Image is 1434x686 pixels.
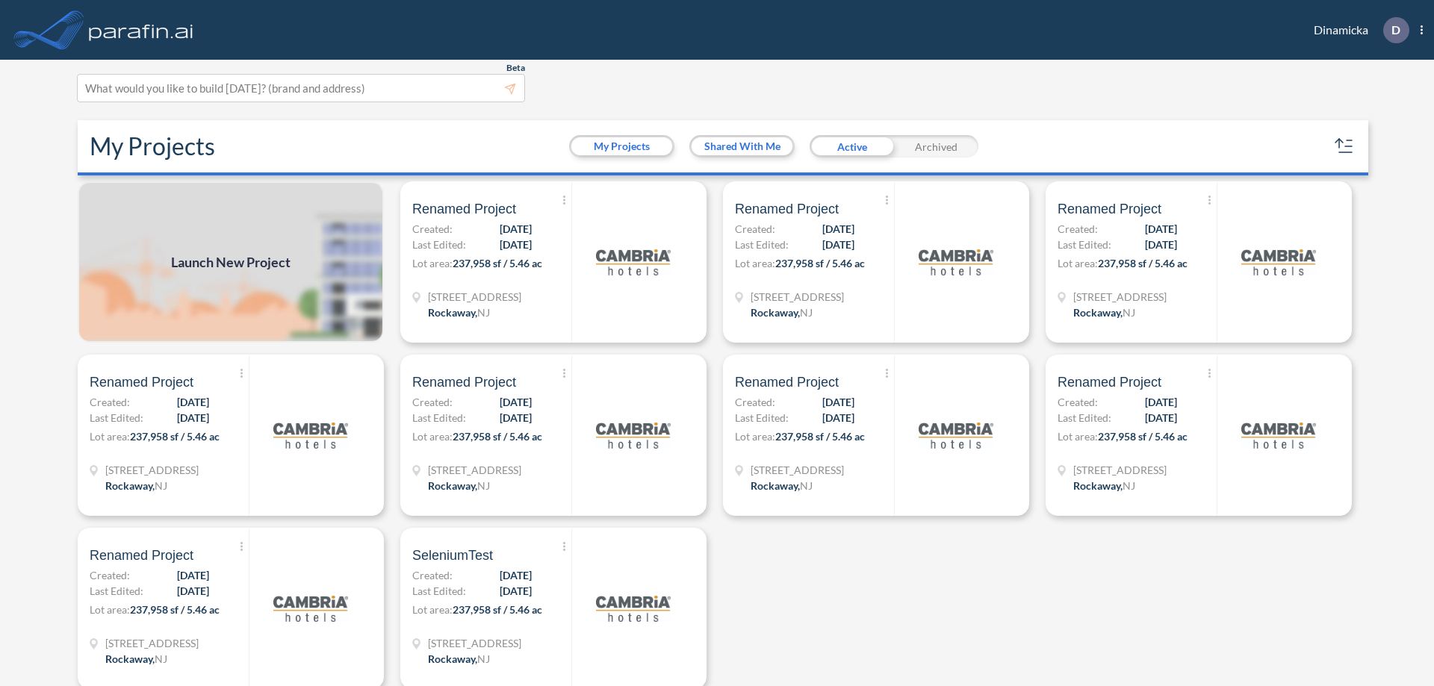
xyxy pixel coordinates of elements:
[919,225,993,299] img: logo
[453,430,542,443] span: 237,958 sf / 5.46 ac
[751,462,844,478] span: 321 Mt Hope Ave
[1058,237,1111,252] span: Last Edited:
[800,306,813,319] span: NJ
[453,257,542,269] span: 237,958 sf / 5.46 ac
[810,135,894,158] div: Active
[412,200,516,218] span: Renamed Project
[428,462,521,478] span: 321 Mt Hope Ave
[506,62,525,74] span: Beta
[477,479,490,492] span: NJ
[822,221,854,237] span: [DATE]
[1123,306,1135,319] span: NJ
[822,237,854,252] span: [DATE]
[775,430,865,443] span: 237,958 sf / 5.46 ac
[1145,410,1177,425] span: [DATE]
[735,394,775,410] span: Created:
[1291,17,1423,43] div: Dinamicka
[477,652,490,665] span: NJ
[500,583,532,599] span: [DATE]
[273,571,348,646] img: logo
[90,394,130,410] span: Created:
[894,135,978,158] div: Archived
[1241,398,1316,473] img: logo
[90,132,215,160] h2: My Projects
[177,583,209,599] span: [DATE]
[500,410,532,425] span: [DATE]
[1058,430,1098,443] span: Lot area:
[90,583,143,599] span: Last Edited:
[90,410,143,425] span: Last Edited:
[90,603,130,616] span: Lot area:
[177,567,209,583] span: [DATE]
[596,571,671,646] img: logo
[775,257,865,269] span: 237,958 sf / 5.46 ac
[1073,289,1167,305] span: 321 Mt Hope Ave
[412,430,453,443] span: Lot area:
[735,200,839,218] span: Renamed Project
[177,410,209,425] span: [DATE]
[1145,221,1177,237] span: [DATE]
[105,462,199,478] span: 321 Mt Hope Ave
[105,652,155,665] span: Rockaway ,
[90,373,193,391] span: Renamed Project
[1241,225,1316,299] img: logo
[428,289,521,305] span: 321 Mt Hope Ave
[500,221,532,237] span: [DATE]
[751,289,844,305] span: 321 Mt Hope Ave
[412,373,516,391] span: Renamed Project
[1145,237,1177,252] span: [DATE]
[273,398,348,473] img: logo
[428,652,477,665] span: Rockaway ,
[751,478,813,493] div: Rockaway, NJ
[751,305,813,320] div: Rockaway, NJ
[919,398,993,473] img: logo
[105,478,167,493] div: Rockaway, NJ
[596,398,671,473] img: logo
[1073,462,1167,478] span: 321 Mt Hope Ave
[735,221,775,237] span: Created:
[1058,394,1098,410] span: Created:
[78,181,384,343] a: Launch New Project
[1058,200,1161,218] span: Renamed Project
[692,137,792,155] button: Shared With Me
[90,567,130,583] span: Created:
[800,479,813,492] span: NJ
[412,583,466,599] span: Last Edited:
[428,478,490,493] div: Rockaway, NJ
[1073,479,1123,492] span: Rockaway ,
[500,237,532,252] span: [DATE]
[735,373,839,391] span: Renamed Project
[735,257,775,269] span: Lot area:
[735,237,789,252] span: Last Edited:
[412,257,453,269] span: Lot area:
[477,306,490,319] span: NJ
[428,479,477,492] span: Rockaway ,
[428,306,477,319] span: Rockaway ,
[1073,305,1135,320] div: Rockaway, NJ
[428,305,490,320] div: Rockaway, NJ
[86,15,196,45] img: logo
[105,651,167,667] div: Rockaway, NJ
[90,430,130,443] span: Lot area:
[428,635,521,651] span: 321 Mt Hope Ave
[1123,479,1135,492] span: NJ
[90,546,193,564] span: Renamed Project
[1073,306,1123,319] span: Rockaway ,
[412,221,453,237] span: Created:
[1058,257,1098,269] span: Lot area:
[105,479,155,492] span: Rockaway ,
[500,394,532,410] span: [DATE]
[78,181,384,343] img: add
[1058,410,1111,425] span: Last Edited:
[412,603,453,616] span: Lot area:
[822,410,854,425] span: [DATE]
[1145,394,1177,410] span: [DATE]
[428,651,490,667] div: Rockaway, NJ
[412,546,493,564] span: SeleniumTest
[453,603,542,616] span: 237,958 sf / 5.46 ac
[500,567,532,583] span: [DATE]
[412,567,453,583] span: Created:
[130,603,220,616] span: 237,958 sf / 5.46 ac
[571,137,672,155] button: My Projects
[822,394,854,410] span: [DATE]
